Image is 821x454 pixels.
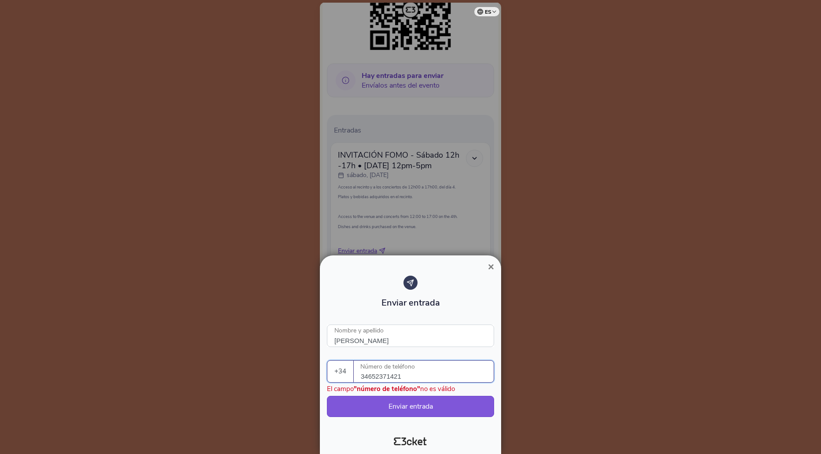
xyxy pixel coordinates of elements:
[327,384,455,393] div: El campo no es válido
[327,396,494,417] button: Enviar entrada
[327,325,391,337] label: Nombre y apellido
[327,325,494,347] input: Nombre y apellido
[354,361,495,373] label: Número de teléfono
[488,261,494,273] span: ×
[381,297,440,309] span: Enviar entrada
[361,361,494,382] input: Número de teléfono
[354,384,420,393] b: "número de teléfono"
